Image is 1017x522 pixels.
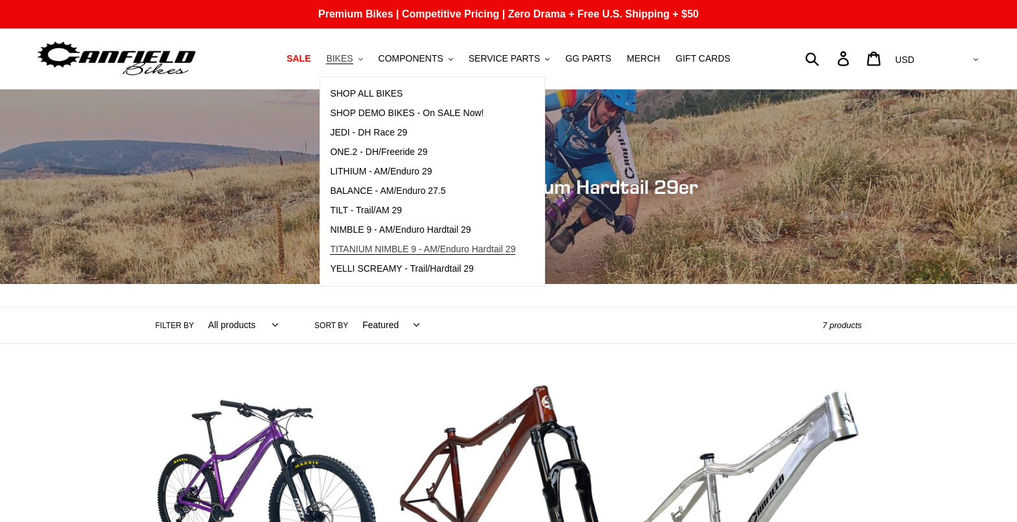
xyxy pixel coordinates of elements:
[330,263,474,274] span: YELLI SCREAMY - Trail/Hardtail 29
[330,88,403,99] span: SHOP ALL BIKES
[462,50,556,67] button: SERVICE PARTS
[320,182,525,201] a: BALANCE - AM/Enduro 27.5
[330,205,402,216] span: TILT - Trail/AM 29
[627,53,660,64] span: MERCH
[330,244,515,255] span: TITANIUM NIMBLE 9 - AM/Enduro Hardtail 29
[669,50,737,67] a: GIFT CARDS
[320,84,525,104] a: SHOP ALL BIKES
[559,50,618,67] a: GG PARTS
[469,53,540,64] span: SERVICE PARTS
[320,50,369,67] button: BIKES
[320,201,525,220] a: TILT - Trail/AM 29
[620,50,666,67] a: MERCH
[330,108,484,119] span: SHOP DEMO BIKES - On SALE Now!
[675,53,731,64] span: GIFT CARDS
[320,104,525,123] a: SHOP DEMO BIKES - On SALE Now!
[286,53,310,64] span: SALE
[326,53,353,64] span: BIKES
[156,320,194,331] label: Filter by
[320,123,525,143] a: JEDI - DH Race 29
[812,44,845,73] input: Search
[330,166,432,177] span: LITHIUM - AM/Enduro 29
[320,220,525,240] a: NIMBLE 9 - AM/Enduro Hardtail 29
[330,127,407,138] span: JEDI - DH Race 29
[320,240,525,259] a: TITANIUM NIMBLE 9 - AM/Enduro Hardtail 29
[823,320,862,330] span: 7 products
[565,53,611,64] span: GG PARTS
[280,50,317,67] a: SALE
[314,320,348,331] label: Sort by
[320,162,525,182] a: LITHIUM - AM/Enduro 29
[320,143,525,162] a: ONE.2 - DH/Freeride 29
[330,147,427,158] span: ONE.2 - DH/Freeride 29
[319,175,698,198] span: YELLI SCREAMY - Aluminum Hardtail 29er
[372,50,460,67] button: COMPONENTS
[320,259,525,279] a: YELLI SCREAMY - Trail/Hardtail 29
[330,185,445,196] span: BALANCE - AM/Enduro 27.5
[379,53,443,64] span: COMPONENTS
[36,38,198,79] img: Canfield Bikes
[330,224,471,235] span: NIMBLE 9 - AM/Enduro Hardtail 29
